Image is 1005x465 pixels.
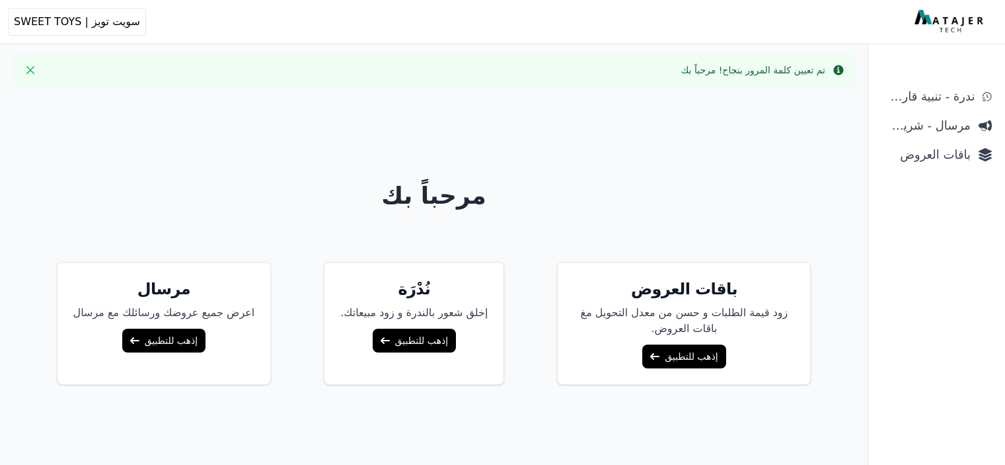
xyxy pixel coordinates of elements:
p: اعرض جميع عروضك ورسائلك مع مرسال [73,305,255,321]
h5: مرسال [73,278,255,300]
h5: نُدْرَة [340,278,488,300]
h5: باقات العروض [574,278,794,300]
p: زود قيمة الطلبات و حسن من معدل التحويل مغ باقات العروض. [574,305,794,337]
a: إذهب للتطبيق [122,329,205,353]
a: إذهب للتطبيق [373,329,456,353]
span: ندرة - تنبية قارب علي النفاذ [881,87,975,106]
span: باقات العروض [881,146,971,164]
h1: مرحباً بك [11,183,857,209]
div: تم تعيين كلمة المرور بنجاح! مرحباً بك [681,63,825,77]
span: سويت تويز | SWEET TOYS [14,14,140,30]
a: إذهب للتطبيق [642,345,726,368]
span: مرسال - شريط دعاية [881,116,971,135]
button: سويت تويز | SWEET TOYS [8,8,146,36]
img: MatajerTech Logo [914,10,986,34]
p: إخلق شعور بالندرة و زود مبيعاتك. [340,305,488,321]
button: Close [20,60,41,81]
